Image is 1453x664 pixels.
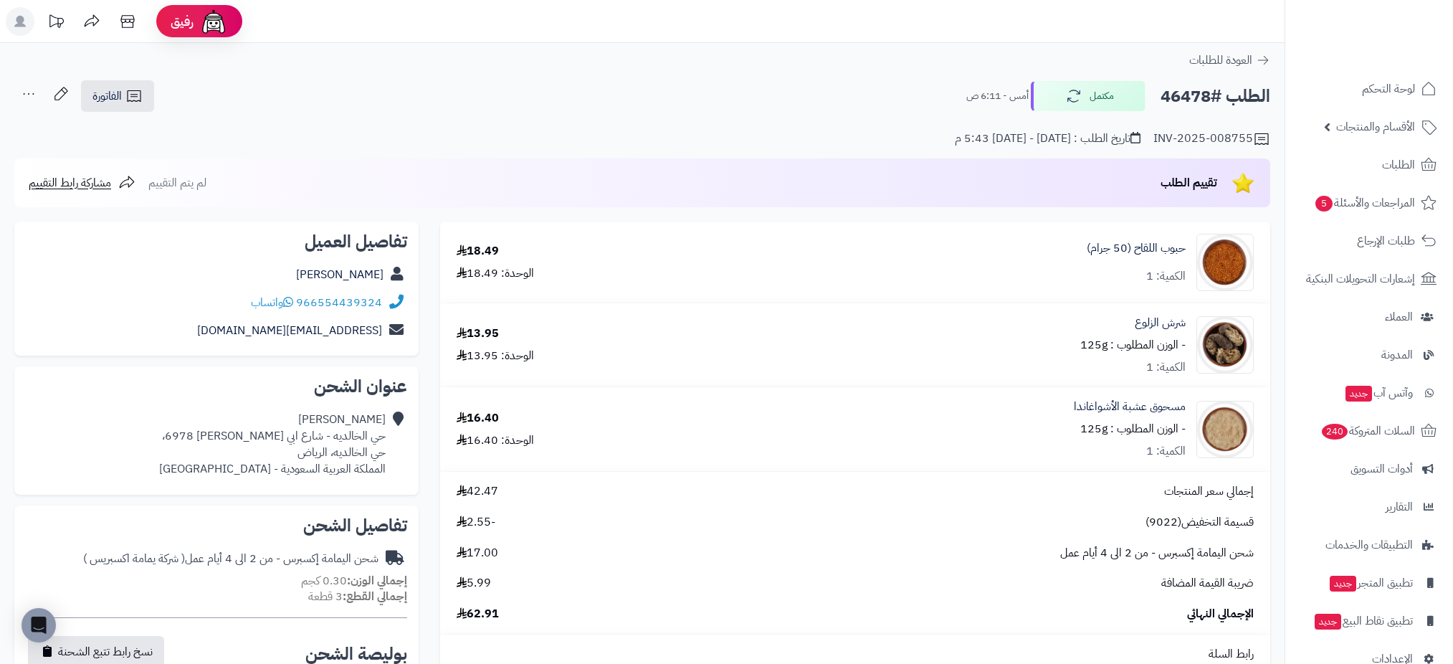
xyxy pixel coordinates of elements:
div: INV-2025-008755 [1153,131,1270,148]
span: ( شركة يمامة اكسبريس ) [83,550,185,567]
a: إشعارات التحويلات البنكية [1294,262,1444,296]
span: 42.47 [457,483,498,500]
span: أدوات التسويق [1350,459,1413,479]
a: مشاركة رابط التقييم [29,174,135,191]
span: مشاركة رابط التقييم [29,174,111,191]
span: 62.91 [457,606,499,622]
h2: بوليصة الشحن [305,645,407,663]
span: لم يتم التقييم [148,174,206,191]
div: الوحدة: 18.49 [457,265,534,282]
div: 13.95 [457,326,499,342]
a: 966554439324 [296,294,382,311]
h2: تفاصيل الشحن [26,517,407,534]
img: 1679155094-Bee%20Pollen-90x90.jpg [1197,234,1253,291]
span: التطبيقات والخدمات [1325,535,1413,555]
img: 1679157509-Ferula-90x90.jpg [1197,316,1253,374]
span: وآتس آب [1344,383,1413,403]
span: رفيق [171,13,194,30]
a: التطبيقات والخدمات [1294,528,1444,562]
a: تحديثات المنصة [38,7,74,39]
a: العملاء [1294,300,1444,334]
span: 240 [1322,424,1348,440]
small: أمس - 6:11 ص [966,89,1029,103]
a: التقارير [1294,490,1444,524]
span: إشعارات التحويلات البنكية [1306,269,1415,289]
div: الكمية: 1 [1146,443,1186,460]
div: الكمية: 1 [1146,359,1186,376]
a: المراجعات والأسئلة5 [1294,186,1444,220]
div: الكمية: 1 [1146,268,1186,285]
img: 1679143178-Ashwagandha%20Powderr-90x90.jpg [1197,401,1253,458]
span: الفاتورة [92,87,122,105]
h2: عنوان الشحن [26,378,407,395]
div: شحن اليمامة إكسبرس - من 2 الى 4 أيام عمل [83,551,378,567]
span: جديد [1345,386,1372,402]
a: السلات المتروكة240 [1294,414,1444,448]
div: الوحدة: 16.40 [457,432,534,449]
div: تاريخ الطلب : [DATE] - [DATE] 5:43 م [955,131,1140,147]
span: نسخ رابط تتبع الشحنة [58,643,153,660]
a: تطبيق نقاط البيعجديد [1294,604,1444,638]
span: جديد [1330,576,1356,592]
span: 17.00 [457,545,498,561]
div: Open Intercom Messenger [22,608,56,642]
img: ai-face.png [199,7,228,36]
a: [PERSON_NAME] [296,266,384,283]
a: شرش الزلوع [1135,315,1186,331]
a: واتساب [251,294,293,311]
small: - الوزن المطلوب : 125g [1080,420,1186,437]
a: حبوب اللقاح (50 جرام) [1087,240,1186,257]
span: 5 [1315,196,1333,212]
small: - الوزن المطلوب : 125g [1080,336,1186,354]
span: العملاء [1385,307,1413,327]
a: طلبات الإرجاع [1294,224,1444,258]
span: تطبيق نقاط البيع [1313,611,1413,631]
span: الأقسام والمنتجات [1336,117,1415,137]
span: تقييم الطلب [1161,174,1217,191]
a: الفاتورة [81,80,154,112]
strong: إجمالي الوزن: [347,572,407,589]
a: المدونة [1294,338,1444,372]
span: قسيمة التخفيض(9022) [1145,514,1254,531]
span: المدونة [1381,345,1413,365]
h2: تفاصيل العميل [26,233,407,250]
span: شحن اليمامة إكسبرس - من 2 الى 4 أيام عمل [1060,545,1254,561]
a: أدوات التسويق [1294,452,1444,486]
span: لوحة التحكم [1362,79,1415,99]
a: العودة للطلبات [1189,52,1270,69]
div: 18.49 [457,243,499,260]
span: إجمالي سعر المنتجات [1164,483,1254,500]
div: 16.40 [457,410,499,427]
div: الوحدة: 13.95 [457,348,534,364]
span: 5.99 [457,575,491,592]
div: [PERSON_NAME] حي الخالديه - شارع ابي [PERSON_NAME] 6978، حي الخالديه، الرياض المملكة العربية السع... [159,412,386,477]
span: المراجعات والأسئلة [1314,193,1415,213]
span: الطلبات [1382,155,1415,175]
span: تطبيق المتجر [1328,573,1413,593]
div: رابط السلة [446,646,1264,663]
a: [EMAIL_ADDRESS][DOMAIN_NAME] [197,322,382,339]
button: مكتمل [1031,81,1145,111]
span: الإجمالي النهائي [1187,606,1254,622]
a: مسحوق عشبة الأشواغاندا [1074,399,1186,415]
a: وآتس آبجديد [1294,376,1444,410]
span: جديد [1315,614,1341,630]
span: ضريبة القيمة المضافة [1161,575,1254,592]
a: تطبيق المتجرجديد [1294,566,1444,600]
span: طلبات الإرجاع [1357,231,1415,251]
span: التقارير [1386,497,1413,517]
span: العودة للطلبات [1189,52,1252,69]
small: 0.30 كجم [301,572,407,589]
h2: الطلب #46478 [1161,82,1270,111]
a: الطلبات [1294,148,1444,182]
strong: إجمالي القطع: [343,588,407,605]
small: 3 قطعة [308,588,407,605]
span: السلات المتروكة [1320,421,1415,441]
a: لوحة التحكم [1294,72,1444,106]
span: -2.55 [457,514,495,531]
